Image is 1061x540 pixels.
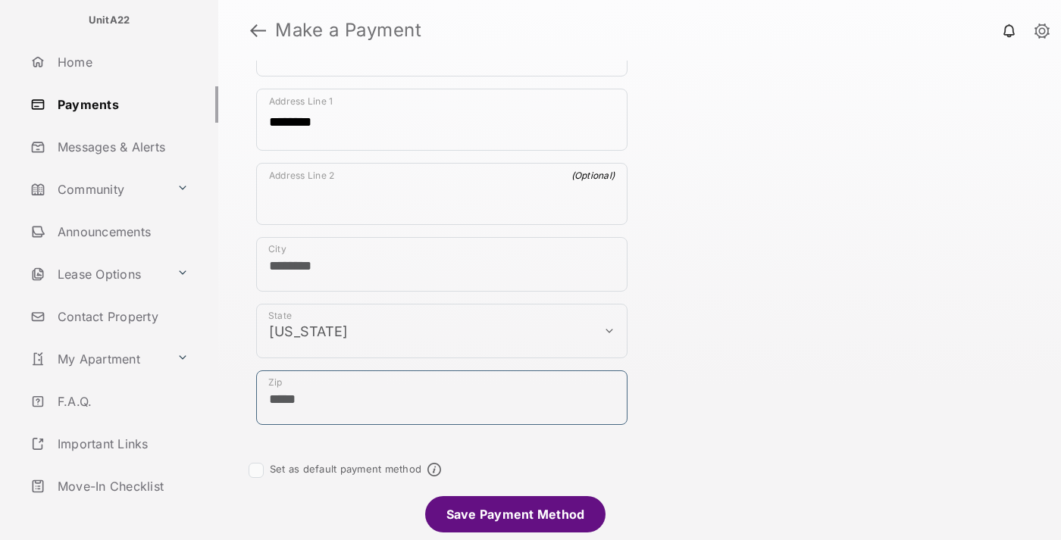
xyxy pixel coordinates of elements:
a: Contact Property [24,298,218,335]
div: payment_method_screening[postal_addresses][postalCode] [256,370,628,425]
label: Set as default payment method [270,463,421,475]
a: Community [24,171,171,208]
a: Important Links [24,426,195,462]
span: Default payment method info [427,463,441,476]
a: Announcements [24,214,218,250]
strong: Make a Payment [275,21,421,39]
a: Move-In Checklist [24,468,218,504]
li: Save Payment Method [425,496,606,532]
a: F.A.Q. [24,383,218,420]
div: payment_method_screening[postal_addresses][administrativeArea] [256,304,628,358]
a: Home [24,44,218,80]
div: payment_method_screening[postal_addresses][addressLine2] [256,163,628,225]
p: UnitA22 [89,13,130,28]
a: Messages & Alerts [24,129,218,165]
a: Lease Options [24,256,171,292]
div: payment_method_screening[postal_addresses][locality] [256,237,628,292]
a: My Apartment [24,341,171,377]
a: Payments [24,86,218,123]
div: payment_method_screening[postal_addresses][addressLine1] [256,89,628,151]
